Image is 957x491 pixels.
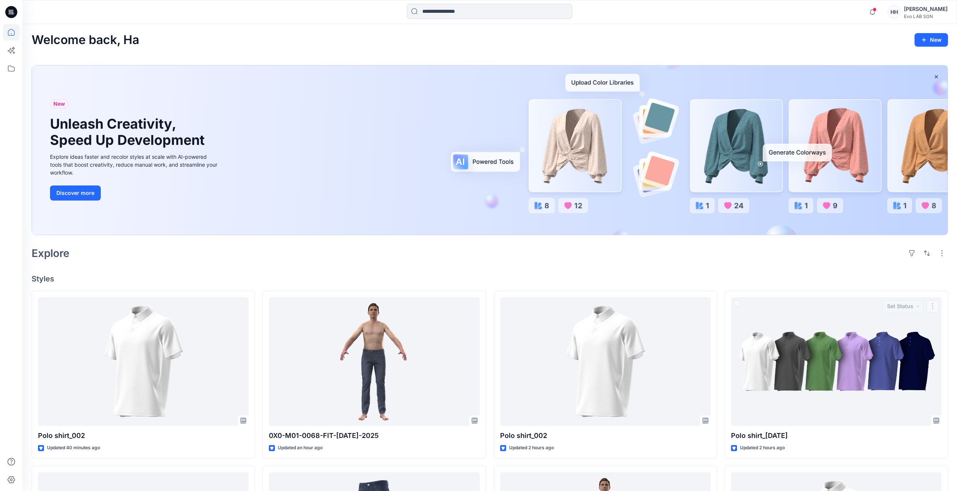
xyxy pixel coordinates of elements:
[38,297,249,426] a: Polo shirt_002
[47,444,100,452] p: Updated 40 minutes ago
[32,247,70,259] h2: Explore
[32,274,948,283] h4: Styles
[50,185,101,201] button: Discover more
[740,444,785,452] p: Updated 2 hours ago
[50,185,219,201] a: Discover more
[269,430,479,441] p: 0X0-M01-0068-FIT-[DATE]-2025
[887,5,901,19] div: HH
[904,14,948,19] div: Evo LAB SGN
[500,430,711,441] p: Polo shirt_002
[500,297,711,426] a: Polo shirt_002
[50,116,208,148] h1: Unleash Creativity, Speed Up Development
[53,99,65,108] span: New
[509,444,554,452] p: Updated 2 hours ago
[278,444,323,452] p: Updated an hour ago
[904,5,948,14] div: [PERSON_NAME]
[731,430,942,441] p: Polo shirt_[DATE]
[915,33,948,47] button: New
[50,153,219,176] div: Explore ideas faster and recolor styles at scale with AI-powered tools that boost creativity, red...
[269,297,479,426] a: 0X0-M01-0068-FIT-JUL-2025
[38,430,249,441] p: Polo shirt_002
[32,33,139,47] h2: Welcome back, Ha
[731,297,942,426] a: Polo shirt_11Sep2025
